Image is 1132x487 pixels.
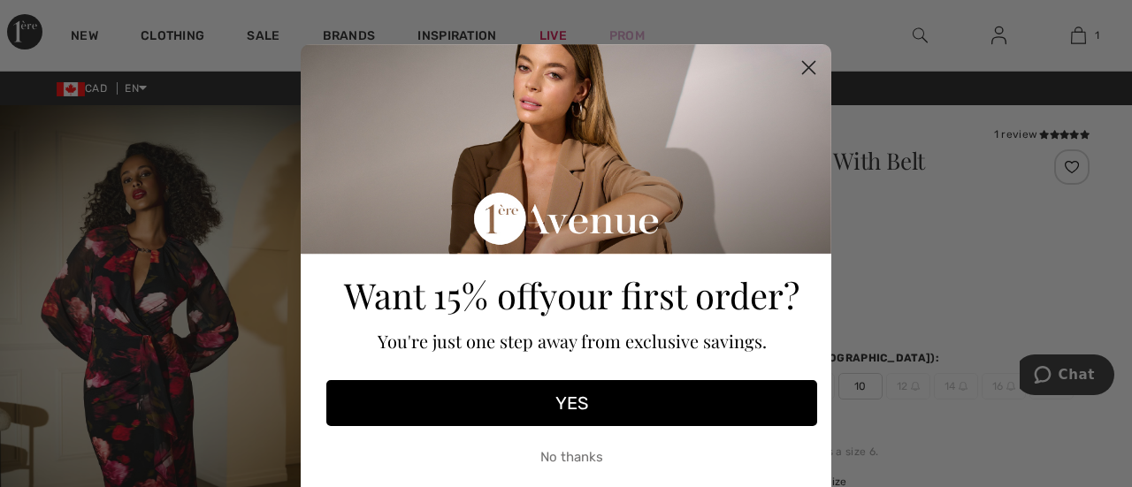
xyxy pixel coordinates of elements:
span: Want 15% off [344,271,539,318]
button: No thanks [326,435,817,479]
span: You're just one step away from exclusive savings. [378,329,767,353]
button: Close dialog [793,52,824,83]
span: Chat [39,12,75,28]
span: your first order? [539,271,799,318]
button: YES [326,380,817,426]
